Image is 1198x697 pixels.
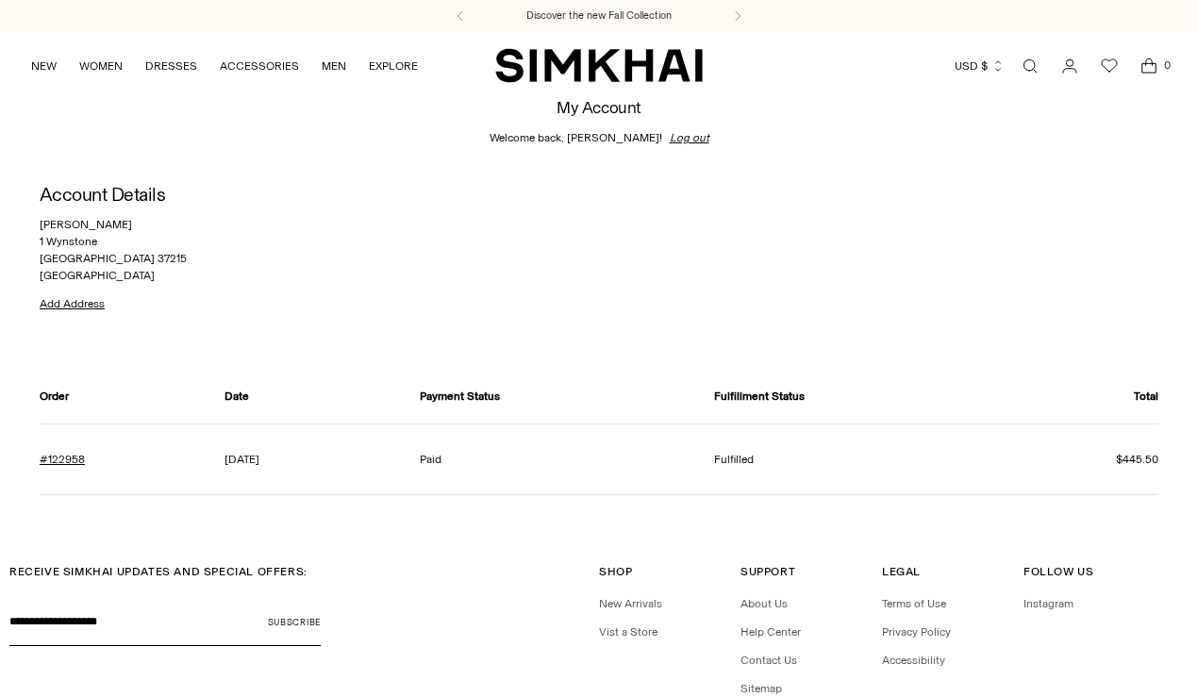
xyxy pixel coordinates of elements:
[1051,47,1089,85] a: Go to the account page
[393,423,689,494] td: Paid
[882,565,921,578] span: Legal
[599,625,657,639] a: Vist a Store
[1023,565,1093,578] span: Follow Us
[40,295,105,312] a: Add Address
[490,129,709,146] div: Welcome back, [PERSON_NAME]!
[9,565,308,578] span: RECEIVE SIMKHAI UPDATES AND SPECIAL OFFERS:
[1130,47,1168,85] a: Open cart modal
[1090,47,1128,85] a: Wishlist
[393,388,689,424] th: Payment Status
[145,45,197,87] a: DRESSES
[670,129,709,146] a: Log out
[955,45,1005,87] button: USD $
[31,45,57,87] a: NEW
[526,8,672,24] a: Discover the new Fall Collection
[322,45,346,87] a: MEN
[688,388,1006,424] th: Fulfillment Status
[1011,47,1049,85] a: Open search modal
[40,388,199,424] th: Order
[740,682,782,695] a: Sitemap
[1006,388,1158,424] th: Total
[1006,423,1158,494] td: $445.50
[79,45,123,87] a: WOMEN
[882,654,945,667] a: Accessibility
[40,216,1158,284] p: [PERSON_NAME] 1 Wynstone [GEOGRAPHIC_DATA] 37215 [GEOGRAPHIC_DATA]
[882,597,946,610] a: Terms of Use
[495,47,703,84] a: SIMKHAI
[40,184,1158,205] h2: Account Details
[369,45,418,87] a: EXPLORE
[220,45,299,87] a: ACCESSORIES
[599,597,662,610] a: New Arrivals
[268,599,321,646] button: Subscribe
[198,388,392,424] th: Date
[40,451,85,468] a: Order number #122958
[740,565,795,578] span: Support
[740,597,788,610] a: About Us
[599,565,632,578] span: Shop
[1023,597,1073,610] a: Instagram
[740,654,797,667] a: Contact Us
[1158,57,1175,74] span: 0
[225,453,259,466] time: [DATE]
[557,99,641,117] h1: My Account
[882,625,951,639] a: Privacy Policy
[688,423,1006,494] td: Fulfilled
[740,625,801,639] a: Help Center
